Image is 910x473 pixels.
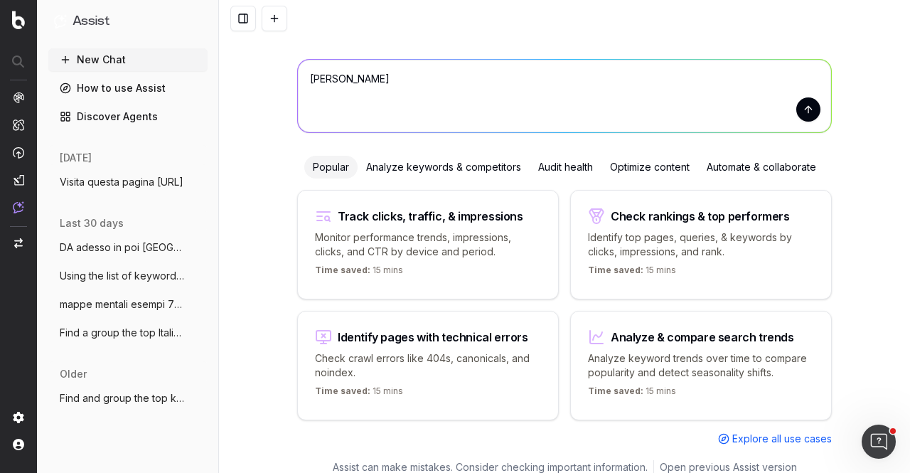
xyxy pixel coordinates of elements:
img: Analytics [13,92,24,103]
button: mappe mentali esempi 720 - informational [48,293,208,316]
div: Popular [304,156,358,179]
div: Analyze keywords & competitors [358,156,530,179]
div: Identify pages with technical errors [338,331,528,343]
div: Track clicks, traffic, & impressions [338,211,523,222]
iframe: Intercom live chat [862,425,896,459]
span: Visita questa pagina [URL] [60,175,183,189]
button: DA adesso in poi [GEOGRAPHIC_DATA] questo prompt per g [48,236,208,259]
span: last 30 days [60,216,124,230]
button: Find and group the top keywords for post [48,387,208,410]
p: 15 mins [315,386,403,403]
span: older [60,367,87,381]
p: 15 mins [315,265,403,282]
p: Monitor performance trends, impressions, clicks, and CTR by device and period. [315,230,541,259]
img: Setting [13,412,24,423]
button: Visita questa pagina [URL] [48,171,208,193]
img: My account [13,439,24,450]
span: Time saved: [588,386,643,396]
img: Studio [13,174,24,186]
span: Find a group the top Italian keywords re [60,326,185,340]
div: Optimize content [601,156,698,179]
span: Using the list of keyword above, Create [60,269,185,283]
div: Audit health [530,156,601,179]
span: Time saved: [588,265,643,275]
a: Explore all use cases [718,432,832,446]
a: How to use Assist [48,77,208,100]
img: Botify logo [12,11,25,29]
div: Analyze & compare search trends [611,331,794,343]
span: Explore all use cases [732,432,832,446]
span: Time saved: [315,386,370,396]
span: [DATE] [60,151,92,165]
img: Intelligence [13,119,24,131]
span: Time saved: [315,265,370,275]
button: Using the list of keyword above, Create [48,265,208,287]
span: mappe mentali esempi 720 - informational [60,297,185,312]
div: Automate & collaborate [698,156,825,179]
img: Switch project [14,238,23,248]
p: 15 mins [588,265,676,282]
h1: Assist [73,11,109,31]
span: Find and group the top keywords for post [60,391,185,405]
button: New Chat [48,48,208,71]
a: Discover Agents [48,105,208,128]
button: Find a group the top Italian keywords re [48,321,208,344]
p: Identify top pages, queries, & keywords by clicks, impressions, and rank. [588,230,814,259]
img: Assist [13,201,24,213]
p: 15 mins [588,386,676,403]
textarea: [PERSON_NAME] [298,60,831,132]
p: Analyze keyword trends over time to compare popularity and detect seasonality shifts. [588,351,814,380]
img: Assist [54,14,67,28]
div: Check rankings & top performers [611,211,790,222]
span: DA adesso in poi [GEOGRAPHIC_DATA] questo prompt per g [60,240,185,255]
button: Assist [54,11,202,31]
p: Check crawl errors like 404s, canonicals, and noindex. [315,351,541,380]
img: Activation [13,147,24,159]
